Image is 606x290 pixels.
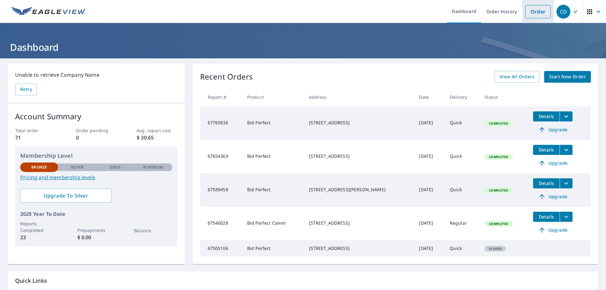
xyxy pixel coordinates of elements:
span: View All Orders [500,73,534,81]
p: 2025 Year To Date [20,210,172,218]
p: Recent Orders [200,71,253,83]
button: filesDropdownBtn-67540028 [560,212,573,222]
p: $ 0.00 [77,234,115,241]
span: Completed [485,222,512,226]
a: Start New Order [544,71,591,83]
td: Quick [445,173,479,207]
p: Bronze [31,164,47,170]
td: 67654369 [200,140,242,173]
p: Gold [110,164,121,170]
a: Upgrade [533,192,573,202]
div: [STREET_ADDRESS] [309,245,409,252]
p: Silver [71,164,84,170]
button: filesDropdownBtn-67765836 [560,111,573,121]
span: Completed [485,121,512,126]
span: Upgrade To Silver [25,192,106,199]
div: CD [556,5,570,19]
td: Bid Perfect [242,140,304,173]
p: 23 [20,234,58,241]
td: Quick [445,240,479,257]
th: Status [479,88,528,106]
span: Completed [485,155,512,159]
th: Delivery [445,88,479,106]
p: Reports Completed [20,220,58,234]
th: Date [414,88,444,106]
div: [STREET_ADDRESS] [309,153,409,159]
p: Quick Links [15,277,591,285]
td: Bid Perfect Comm [242,207,304,240]
th: Product [242,88,304,106]
span: Upgrade [537,226,569,234]
a: Upgrade [533,225,573,235]
td: [DATE] [414,106,444,140]
td: Regular [445,207,479,240]
td: Quick [445,106,479,140]
td: [DATE] [414,207,444,240]
span: Closed [485,246,505,251]
a: View All Orders [495,71,539,83]
span: Details [537,113,556,119]
p: Total order [15,127,56,134]
a: Upgrade [533,158,573,168]
button: Retry [15,84,37,95]
p: Order pending [76,127,116,134]
p: Account Summary [15,111,177,122]
td: Bid Perfect [242,106,304,140]
button: detailsBtn-67654369 [533,145,560,155]
span: Upgrade [537,193,569,200]
div: [STREET_ADDRESS] [309,120,409,126]
td: Bid Perfect [242,173,304,207]
span: Completed [485,188,512,192]
span: Retry [20,86,32,93]
p: 0 [76,134,116,141]
td: 67505106 [200,240,242,257]
span: Upgrade [537,126,569,133]
button: detailsBtn-67589458 [533,178,560,188]
p: Prepayments [77,227,115,234]
td: 67540028 [200,207,242,240]
div: [STREET_ADDRESS] [309,220,409,226]
a: Upgrade [533,125,573,135]
td: 67765836 [200,106,242,140]
h1: Dashboard [8,41,598,54]
p: 71 [15,134,56,141]
button: filesDropdownBtn-67589458 [560,178,573,188]
td: [DATE] [414,140,444,173]
button: detailsBtn-67765836 [533,111,560,121]
th: Report # [200,88,242,106]
span: Details [537,180,556,186]
img: EV Logo [11,7,86,16]
td: [DATE] [414,240,444,257]
a: Order [525,5,551,18]
td: [DATE] [414,173,444,207]
span: Details [537,214,556,220]
p: $ 30.65 [137,134,177,141]
p: Balance [134,227,172,234]
span: Start New Order [549,73,586,81]
span: Details [537,147,556,153]
a: Upgrade To Silver [20,189,111,203]
a: Pricing and membership levels [20,174,172,181]
td: Quick [445,140,479,173]
td: Bid Perfect [242,240,304,257]
button: detailsBtn-67540028 [533,212,560,222]
p: Avg. report cost [137,127,177,134]
p: Membership Level [20,151,172,160]
p: Unable to retrieve Company Name [15,71,177,79]
button: filesDropdownBtn-67654369 [560,145,573,155]
th: Address [304,88,414,106]
div: [STREET_ADDRESS][PERSON_NAME] [309,186,409,193]
span: Upgrade [537,159,569,167]
p: Platinum [143,164,163,170]
td: 67589458 [200,173,242,207]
